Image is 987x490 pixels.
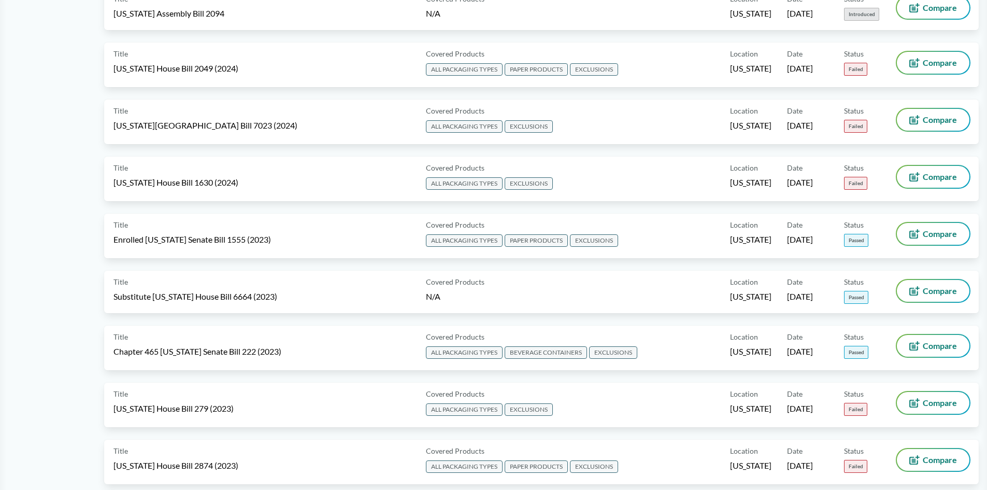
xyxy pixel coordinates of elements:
[113,177,238,188] span: [US_STATE] House Bill 1630 (2024)
[923,399,957,407] span: Compare
[787,291,813,302] span: [DATE]
[787,276,803,287] span: Date
[787,162,803,173] span: Date
[730,219,758,230] span: Location
[897,449,969,471] button: Compare
[730,403,771,414] span: [US_STATE]
[844,48,864,59] span: Status
[426,331,484,342] span: Covered Products
[730,162,758,173] span: Location
[787,346,813,357] span: [DATE]
[844,105,864,116] span: Status
[730,63,771,74] span: [US_STATE]
[426,8,440,18] span: N/A
[505,177,553,190] span: EXCLUSIONS
[844,120,867,133] span: Failed
[505,346,587,359] span: BEVERAGE CONTAINERS
[787,63,813,74] span: [DATE]
[426,120,503,133] span: ALL PACKAGING TYPES
[426,105,484,116] span: Covered Products
[787,445,803,456] span: Date
[897,109,969,131] button: Compare
[844,234,868,247] span: Passed
[113,120,297,131] span: [US_STATE][GEOGRAPHIC_DATA] Bill 7023 (2024)
[426,388,484,399] span: Covered Products
[730,276,758,287] span: Location
[505,234,568,247] span: PAPER PRODUCTS
[844,331,864,342] span: Status
[844,388,864,399] span: Status
[787,403,813,414] span: [DATE]
[113,219,128,230] span: Title
[844,162,864,173] span: Status
[730,388,758,399] span: Location
[113,445,128,456] span: Title
[844,63,867,76] span: Failed
[897,280,969,302] button: Compare
[113,291,277,302] span: Substitute [US_STATE] House Bill 6664 (2023)
[923,230,957,238] span: Compare
[730,48,758,59] span: Location
[113,346,281,357] span: Chapter 465 [US_STATE] Senate Bill 222 (2023)
[897,166,969,188] button: Compare
[730,120,771,131] span: [US_STATE]
[787,8,813,19] span: [DATE]
[787,105,803,116] span: Date
[897,335,969,357] button: Compare
[505,120,553,133] span: EXCLUSIONS
[113,8,224,19] span: [US_STATE] Assembly Bill 2094
[505,63,568,76] span: PAPER PRODUCTS
[730,291,771,302] span: [US_STATE]
[730,445,758,456] span: Location
[730,177,771,188] span: [US_STATE]
[426,276,484,287] span: Covered Products
[923,456,957,464] span: Compare
[923,342,957,350] span: Compare
[113,63,238,74] span: [US_STATE] House Bill 2049 (2024)
[426,403,503,416] span: ALL PACKAGING TYPES
[426,162,484,173] span: Covered Products
[570,63,618,76] span: EXCLUSIONS
[113,276,128,287] span: Title
[844,460,867,473] span: Failed
[113,460,238,471] span: [US_STATE] House Bill 2874 (2023)
[426,445,484,456] span: Covered Products
[730,346,771,357] span: [US_STATE]
[844,346,868,359] span: Passed
[897,392,969,414] button: Compare
[844,403,867,416] span: Failed
[426,177,503,190] span: ALL PACKAGING TYPES
[505,460,568,473] span: PAPER PRODUCTS
[844,177,867,190] span: Failed
[570,234,618,247] span: EXCLUSIONS
[113,403,234,414] span: [US_STATE] House Bill 279 (2023)
[787,120,813,131] span: [DATE]
[113,331,128,342] span: Title
[426,48,484,59] span: Covered Products
[113,105,128,116] span: Title
[426,346,503,359] span: ALL PACKAGING TYPES
[923,173,957,181] span: Compare
[426,219,484,230] span: Covered Products
[426,234,503,247] span: ALL PACKAGING TYPES
[730,331,758,342] span: Location
[787,48,803,59] span: Date
[113,48,128,59] span: Title
[426,460,503,473] span: ALL PACKAGING TYPES
[923,287,957,295] span: Compare
[787,219,803,230] span: Date
[923,4,957,12] span: Compare
[426,291,440,301] span: N/A
[113,162,128,173] span: Title
[730,8,771,19] span: [US_STATE]
[844,219,864,230] span: Status
[113,388,128,399] span: Title
[787,331,803,342] span: Date
[923,116,957,124] span: Compare
[897,52,969,74] button: Compare
[787,234,813,245] span: [DATE]
[897,223,969,245] button: Compare
[505,403,553,416] span: EXCLUSIONS
[589,346,637,359] span: EXCLUSIONS
[426,63,503,76] span: ALL PACKAGING TYPES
